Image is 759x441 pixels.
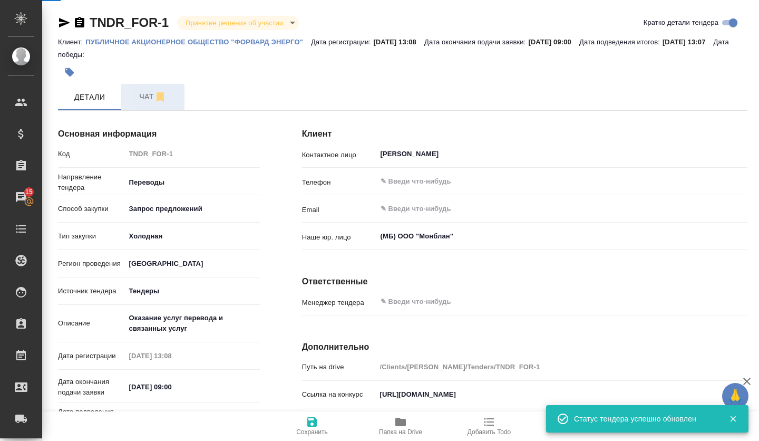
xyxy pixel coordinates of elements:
[58,258,125,269] p: Регион проведения
[722,414,744,424] button: Закрыть
[302,232,376,243] p: Наше юр. лицо
[58,204,125,214] p: Способ закупки
[90,15,169,30] a: TNDR_FOR-1
[64,91,115,104] span: Детали
[302,362,376,372] p: Путь на drive
[19,187,39,197] span: 15
[58,16,71,29] button: Скопировать ссылку для ЯМессенджера
[125,409,218,425] input: ✎ Введи что-нибудь
[58,286,125,296] p: Источник тендера
[58,61,81,84] button: Добавить тэг
[3,184,40,210] a: 15
[125,227,260,245] div: Холодная
[58,128,260,140] h4: Основная информация
[379,428,422,436] span: Папка на Drive
[85,38,311,46] p: ПУБЛИЧНОЕ АКЦИОНЕРНОЕ ОБЩЕСТВО "ФОРВАРД ЭНЕРГО"
[663,38,714,46] p: [DATE] 13:07
[58,149,125,159] p: Код
[644,17,718,28] span: Кратко детали тендера
[742,153,744,155] button: Open
[58,351,125,361] p: Дата регистрации
[182,18,286,27] button: Принятие решения об участии
[379,175,709,188] input: ✎ Введи что-нибудь
[177,16,299,30] div: Принятие решения об участии
[125,348,218,363] input: Пустое поле
[58,377,125,398] p: Дата окончания подачи заявки
[302,298,376,308] p: Менеджер тендера
[58,172,125,193] p: Направление тендера
[125,255,260,273] div: [GEOGRAPHIC_DATA]
[379,295,709,308] input: ✎ Введи что-нибудь
[742,235,744,237] button: Open
[356,411,445,441] button: Папка на Drive
[302,177,376,188] p: Телефон
[311,38,373,46] p: Дата регистрации:
[379,203,709,215] input: ✎ Введи что-нибудь
[302,275,747,288] h4: Ответственные
[302,389,376,400] p: Ссылка на конкурс
[58,231,125,242] p: Тип закупки
[742,301,744,303] button: Open
[579,38,663,46] p: Дата подведения итогов:
[302,205,376,215] p: Email
[58,318,125,329] p: Описание
[154,91,167,103] svg: Отписаться
[302,341,747,353] h4: Дополнительно
[722,383,748,409] button: 🙏
[125,146,260,161] input: Пустое поле
[742,180,744,183] button: Open
[125,282,260,300] div: [GEOGRAPHIC_DATA]
[468,428,511,436] span: Добавить Todo
[302,128,747,140] h4: Клиент
[726,385,744,407] span: 🙏
[58,407,125,428] p: Дата подведения итогов
[73,16,86,29] button: Скопировать ссылку
[528,38,579,46] p: [DATE] 09:00
[125,309,260,338] textarea: Оказание услуг перевода и связанных услуг
[125,200,260,218] div: Запрос предложений
[376,387,747,402] input: ✎ Введи что-нибудь
[128,90,178,103] span: Чат
[376,359,747,375] input: Пустое поле
[424,38,528,46] p: Дата окончания подачи заявки:
[58,38,729,59] p: Дата победы:
[296,428,328,436] span: Сохранить
[58,38,85,46] p: Клиент:
[302,150,376,160] p: Контактное лицо
[742,208,744,210] button: Open
[268,411,356,441] button: Сохранить
[85,37,311,46] a: ПУБЛИЧНОЕ АКЦИОНЕРНОЕ ОБЩЕСТВО "ФОРВАРД ЭНЕРГО"
[373,38,424,46] p: [DATE] 13:08
[125,379,218,395] input: ✎ Введи что-нибудь
[125,174,260,191] div: Переводы
[574,414,713,424] div: Статус тендера успешно обновлен
[445,411,533,441] button: Добавить Todo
